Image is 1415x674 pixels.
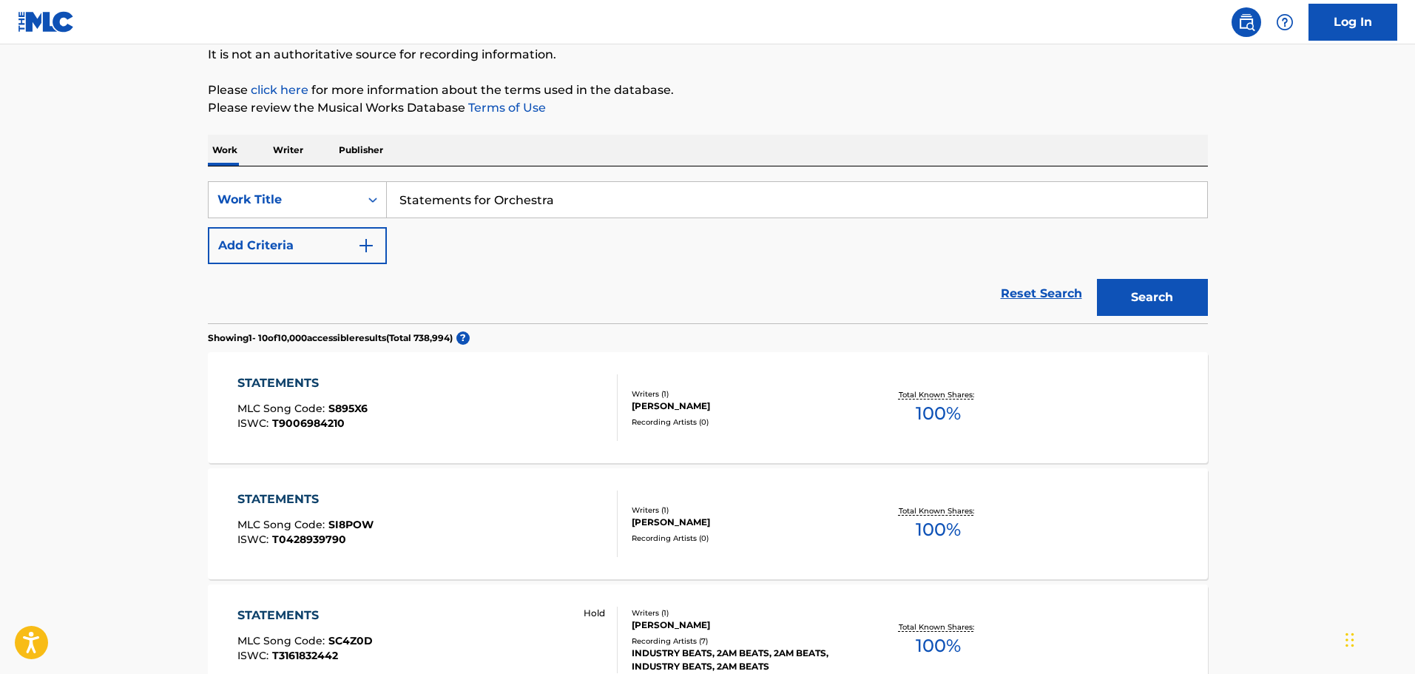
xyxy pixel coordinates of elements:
span: MLC Song Code : [237,634,328,647]
p: Total Known Shares: [899,389,978,400]
form: Search Form [208,181,1208,323]
span: T9006984210 [272,417,345,430]
div: Writers ( 1 ) [632,505,855,516]
button: Search [1097,279,1208,316]
p: Total Known Shares: [899,621,978,633]
span: T3161832442 [272,649,338,662]
a: Reset Search [993,277,1090,310]
p: Total Known Shares: [899,505,978,516]
a: Public Search [1232,7,1261,37]
a: STATEMENTSMLC Song Code:SI8POWISWC:T0428939790Writers (1)[PERSON_NAME]Recording Artists (0)Total ... [208,468,1208,579]
iframe: Chat Widget [1341,603,1415,674]
div: INDUSTRY BEATS, 2AM BEATS, 2AM BEATS, INDUSTRY BEATS, 2AM BEATS [632,647,855,673]
div: Writers ( 1 ) [632,388,855,400]
span: S895X6 [328,402,368,415]
span: ISWC : [237,533,272,546]
div: STATEMENTS [237,491,374,508]
span: 100 % [916,633,961,659]
span: MLC Song Code : [237,518,328,531]
button: Add Criteria [208,227,387,264]
div: [PERSON_NAME] [632,400,855,413]
p: It is not an authoritative source for recording information. [208,46,1208,64]
span: ? [456,331,470,345]
span: T0428939790 [272,533,346,546]
a: click here [251,83,308,97]
div: Writers ( 1 ) [632,607,855,619]
span: SI8POW [328,518,374,531]
span: 100 % [916,516,961,543]
span: ISWC : [237,417,272,430]
span: SC4Z0D [328,634,373,647]
p: Writer [269,135,308,166]
img: search [1237,13,1255,31]
img: 9d2ae6d4665cec9f34b9.svg [357,237,375,255]
img: help [1276,13,1294,31]
p: Please for more information about the terms used in the database. [208,81,1208,99]
span: MLC Song Code : [237,402,328,415]
div: Recording Artists ( 0 ) [632,533,855,544]
div: [PERSON_NAME] [632,516,855,529]
img: MLC Logo [18,11,75,33]
p: Showing 1 - 10 of 10,000 accessible results (Total 738,994 ) [208,331,453,345]
div: Recording Artists ( 7 ) [632,636,855,647]
p: Publisher [334,135,388,166]
div: STATEMENTS [237,607,373,624]
a: STATEMENTSMLC Song Code:S895X6ISWC:T9006984210Writers (1)[PERSON_NAME]Recording Artists (0)Total ... [208,352,1208,463]
a: Log In [1308,4,1397,41]
p: Work [208,135,242,166]
div: [PERSON_NAME] [632,619,855,632]
p: Please review the Musical Works Database [208,99,1208,117]
div: Work Title [217,191,351,209]
span: 100 % [916,400,961,427]
div: Help [1270,7,1300,37]
a: Terms of Use [465,101,546,115]
div: Recording Artists ( 0 ) [632,417,855,428]
div: Drag [1345,618,1354,662]
span: ISWC : [237,649,272,662]
div: STATEMENTS [237,374,368,392]
p: Hold [584,607,605,620]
